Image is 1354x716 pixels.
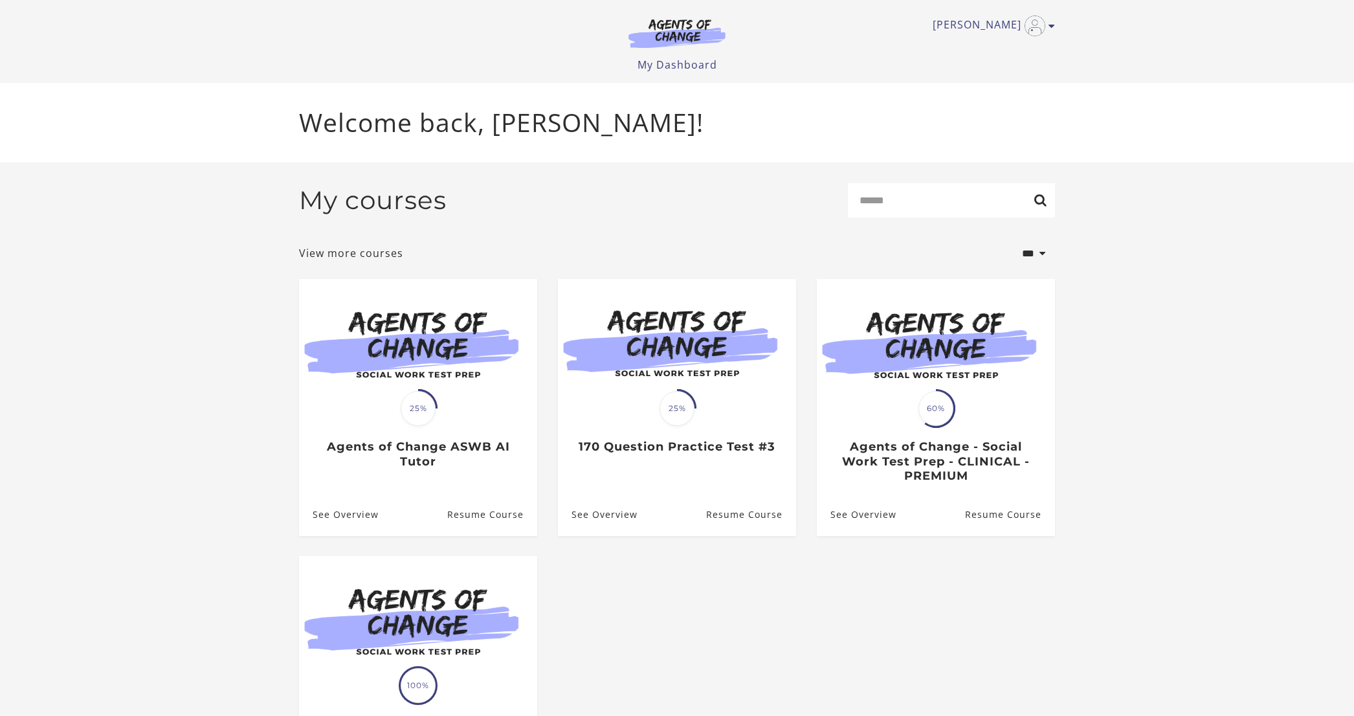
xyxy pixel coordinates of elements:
h3: Agents of Change ASWB AI Tutor [313,440,523,469]
a: 170 Question Practice Test #3: Resume Course [706,493,796,535]
a: My Dashboard [638,58,717,72]
a: Toggle menu [933,16,1049,36]
h3: Agents of Change - Social Work Test Prep - CLINICAL - PREMIUM [830,440,1041,484]
a: Agents of Change ASWB AI Tutor: Resume Course [447,493,537,535]
a: Agents of Change - Social Work Test Prep - CLINICAL - PREMIUM: See Overview [817,493,896,535]
img: Agents of Change Logo [615,18,739,48]
span: 25% [401,391,436,426]
h2: My courses [299,185,447,216]
a: View more courses [299,245,403,261]
p: Welcome back, [PERSON_NAME]! [299,104,1055,142]
span: 25% [660,391,694,426]
a: Agents of Change ASWB AI Tutor: See Overview [299,493,379,535]
h3: 170 Question Practice Test #3 [572,440,782,454]
span: 60% [918,391,953,426]
a: 170 Question Practice Test #3: See Overview [558,493,638,535]
span: 100% [401,668,436,703]
a: Agents of Change - Social Work Test Prep - CLINICAL - PREMIUM: Resume Course [965,493,1055,535]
